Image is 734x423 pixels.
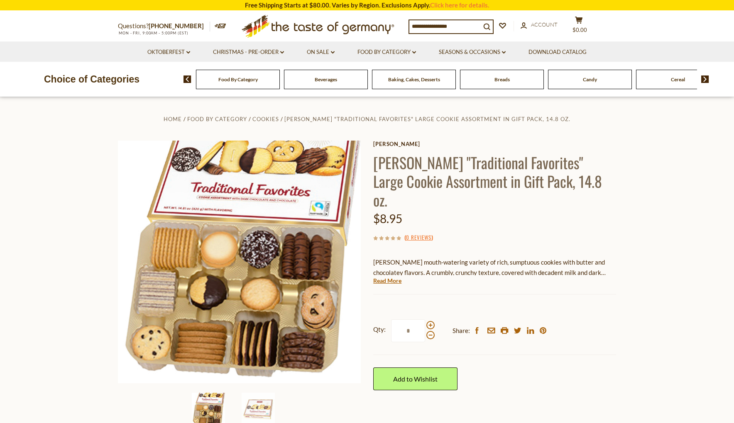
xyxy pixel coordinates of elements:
[218,76,258,83] a: Food By Category
[521,20,558,29] a: Account
[252,116,279,122] a: Cookies
[118,31,188,35] span: MON - FRI, 9:00AM - 5:00PM (EST)
[573,27,587,33] span: $0.00
[147,48,190,57] a: Oktoberfest
[566,16,591,37] button: $0.00
[373,211,402,226] span: $8.95
[388,76,440,83] a: Baking, Cakes, Desserts
[357,48,416,57] a: Food By Category
[373,141,616,147] a: [PERSON_NAME]
[373,324,386,335] strong: Qty:
[430,1,489,9] a: Click here for details.
[315,76,337,83] a: Beverages
[583,76,597,83] a: Candy
[453,326,470,336] span: Share:
[213,48,284,57] a: Christmas - PRE-ORDER
[164,116,182,122] a: Home
[373,277,401,285] a: Read More
[406,233,431,242] a: 0 Reviews
[149,22,204,29] a: [PHONE_NUMBER]
[373,367,458,390] a: Add to Wishlist
[284,116,570,122] a: [PERSON_NAME] "Traditional Favorites" Large Cookie Assortment in Gift Pack, 14.8 oz.
[118,141,361,383] img: Lambertz "Traditional Favorites" Large Cookie Assortment in Gift Pack, 14.8 oz.
[307,48,335,57] a: On Sale
[671,76,685,83] a: Cereal
[531,21,558,28] span: Account
[183,75,191,83] img: previous arrow
[528,48,587,57] a: Download Catalog
[187,116,247,122] a: Food By Category
[701,75,709,83] img: next arrow
[404,233,433,241] span: ( )
[373,153,616,209] h1: [PERSON_NAME] "Traditional Favorites" Large Cookie Assortment in Gift Pack, 14.8 oz.
[373,257,616,278] p: [PERSON_NAME] mouth-watering variety of rich, sumptuous cookies with butter and chocolatey flavor...
[118,21,210,32] p: Questions?
[494,76,510,83] a: Breads
[439,48,506,57] a: Seasons & Occasions
[391,319,425,342] input: Qty:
